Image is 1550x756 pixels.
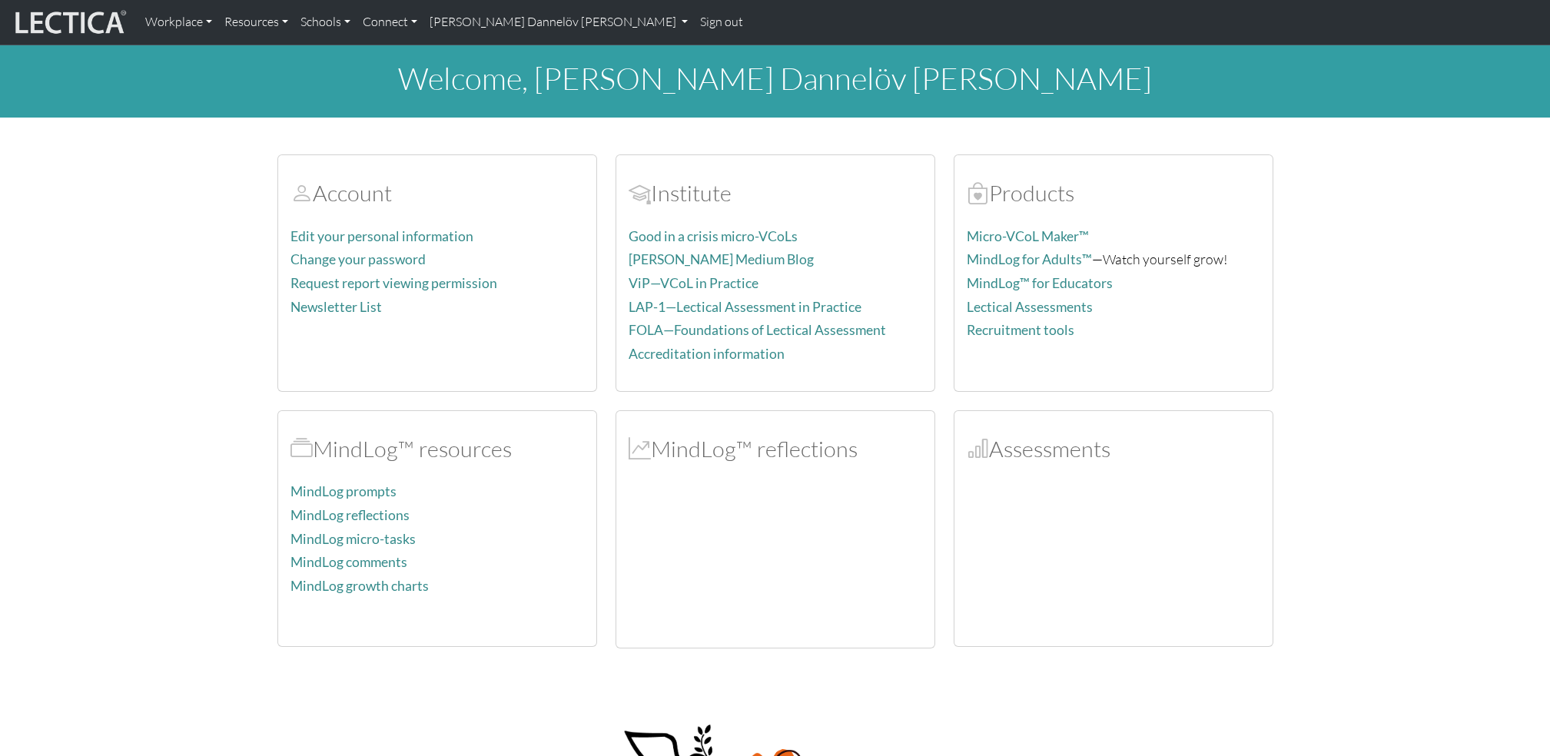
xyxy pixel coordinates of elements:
[290,299,382,315] a: Newsletter List
[357,6,423,38] a: Connect
[629,322,886,338] a: FOLA—Foundations of Lectical Assessment
[629,346,785,362] a: Accreditation information
[139,6,218,38] a: Workplace
[290,251,426,267] a: Change your password
[629,275,758,291] a: ViP—VCoL in Practice
[967,275,1113,291] a: MindLog™ for Educators
[290,554,407,570] a: MindLog comments
[629,179,651,207] span: Account
[967,299,1093,315] a: Lectical Assessments
[12,8,127,37] img: lecticalive
[967,436,1260,463] h2: Assessments
[629,436,922,463] h2: MindLog™ reflections
[218,6,294,38] a: Resources
[967,179,989,207] span: Products
[967,322,1074,338] a: Recruitment tools
[423,6,694,38] a: [PERSON_NAME] Dannelöv [PERSON_NAME]
[967,228,1089,244] a: Micro-VCoL Maker™
[290,180,584,207] h2: Account
[290,436,584,463] h2: MindLog™ resources
[967,248,1260,270] p: —Watch yourself grow!
[290,483,397,499] a: MindLog prompts
[629,435,651,463] span: MindLog
[294,6,357,38] a: Schools
[290,179,313,207] span: Account
[629,251,814,267] a: [PERSON_NAME] Medium Blog
[290,275,497,291] a: Request report viewing permission
[629,299,861,315] a: LAP-1—Lectical Assessment in Practice
[290,578,429,594] a: MindLog growth charts
[290,228,473,244] a: Edit your personal information
[629,180,922,207] h2: Institute
[694,6,749,38] a: Sign out
[290,507,410,523] a: MindLog reflections
[967,251,1092,267] a: MindLog for Adults™
[290,435,313,463] span: MindLog™ resources
[967,180,1260,207] h2: Products
[290,531,416,547] a: MindLog micro-tasks
[967,435,989,463] span: Assessments
[629,228,798,244] a: Good in a crisis micro-VCoLs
